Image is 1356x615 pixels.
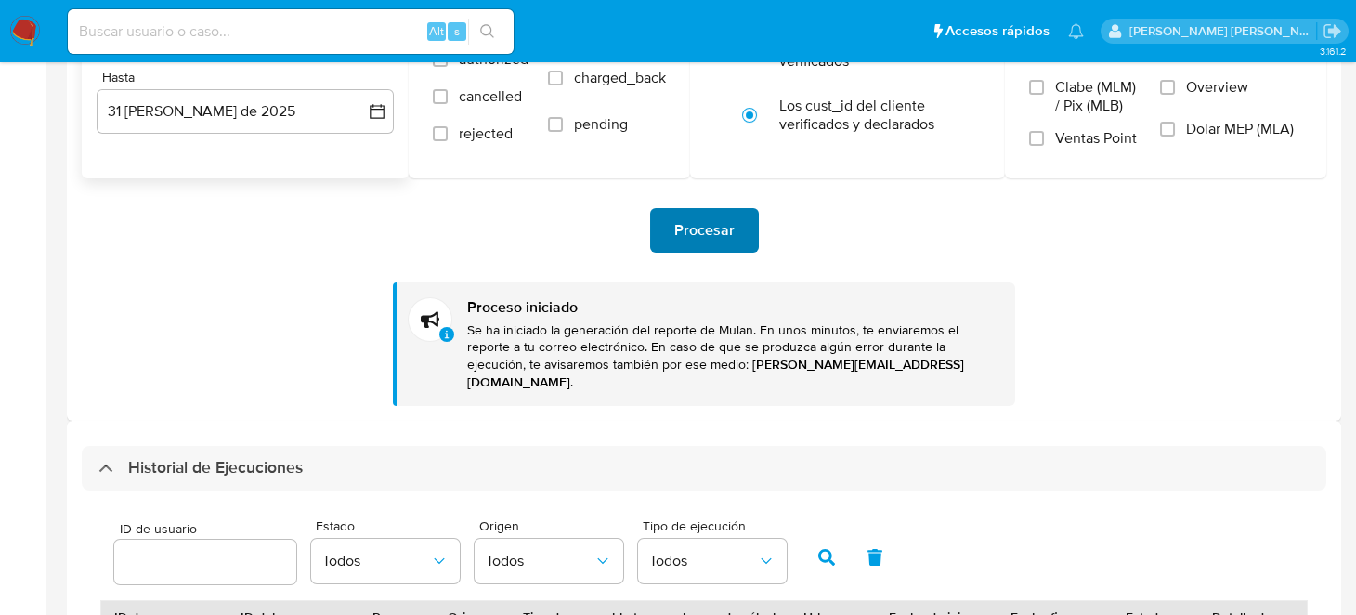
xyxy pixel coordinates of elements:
[454,22,460,40] span: s
[468,19,506,45] button: search-icon
[1320,44,1347,59] span: 3.161.2
[1129,22,1317,40] p: brenda.morenoreyes@mercadolibre.com.mx
[945,21,1050,41] span: Accesos rápidos
[429,22,444,40] span: Alt
[1323,21,1342,41] a: Salir
[1068,23,1084,39] a: Notificaciones
[68,20,514,44] input: Buscar usuario o caso...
